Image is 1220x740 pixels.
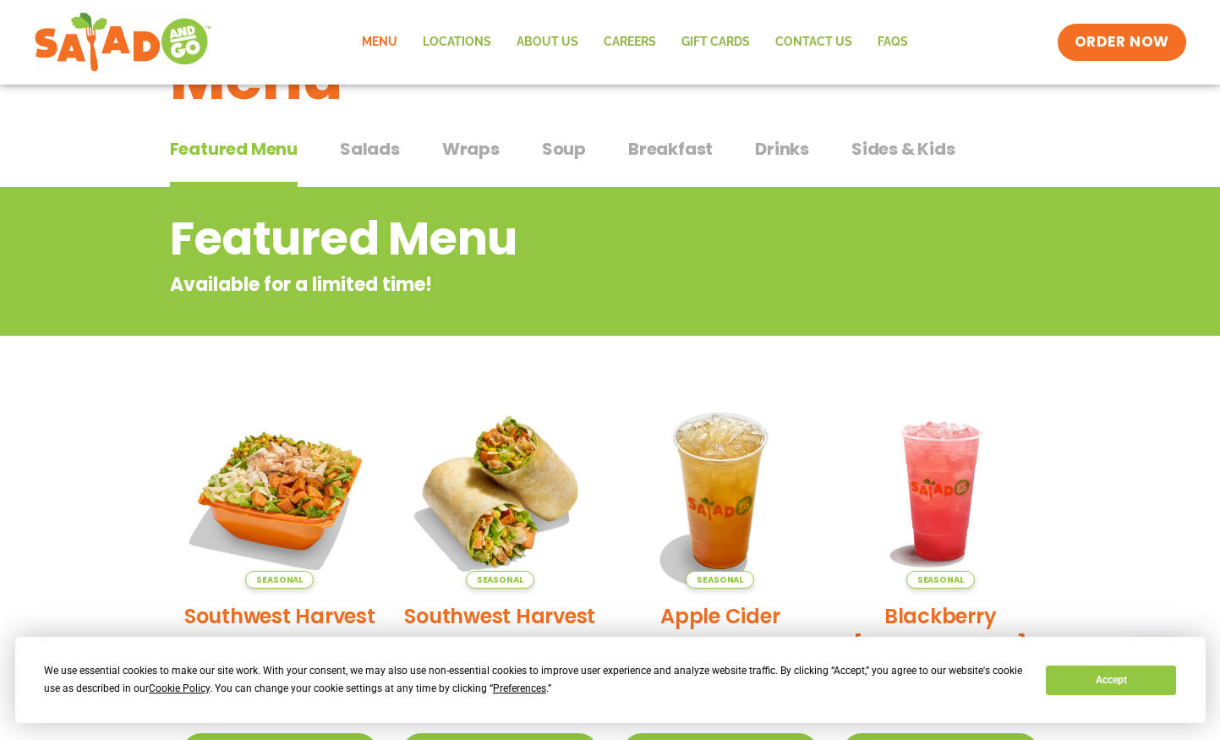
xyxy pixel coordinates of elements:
a: Locations [410,23,504,62]
h2: Blackberry [PERSON_NAME] Lemonade [843,601,1038,690]
a: Contact Us [763,23,865,62]
span: ORDER NOW [1075,32,1169,52]
span: Soup [542,136,586,162]
span: Wraps [442,136,500,162]
a: Menu [349,23,410,62]
span: Salads [340,136,400,162]
span: Preferences [493,682,546,694]
span: Seasonal [245,571,314,589]
a: ORDER NOW [1058,24,1186,61]
h2: Southwest Harvest Salad [183,601,378,661]
a: About Us [504,23,591,62]
nav: Menu [349,23,921,62]
span: Seasonal [906,571,975,589]
img: new-SAG-logo-768×292 [34,8,212,76]
button: Accept [1046,666,1176,695]
h2: Featured Menu [170,205,915,273]
img: Product photo for Southwest Harvest Salad [183,393,378,589]
span: Drinks [755,136,809,162]
span: Cookie Policy [149,682,210,694]
span: Sides & Kids [851,136,955,162]
img: Product photo for Blackberry Bramble Lemonade [843,393,1038,589]
span: Breakfast [628,136,713,162]
a: GIFT CARDS [669,23,763,62]
a: FAQs [865,23,921,62]
img: Product photo for Southwest Harvest Wrap [402,393,598,589]
h2: Apple Cider Lemonade [623,601,818,661]
span: Seasonal [466,571,534,589]
span: Featured Menu [170,136,298,162]
h2: Southwest Harvest Wrap [402,601,598,661]
div: We use essential cookies to make our site work. With your consent, we may also use non-essential ... [44,662,1026,698]
div: Tabbed content [170,130,1051,188]
div: Cookie Consent Prompt [15,637,1206,723]
a: Careers [591,23,669,62]
img: Product photo for Apple Cider Lemonade [623,393,818,589]
p: Available for a limited time! [170,271,915,299]
span: Seasonal [686,571,754,589]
